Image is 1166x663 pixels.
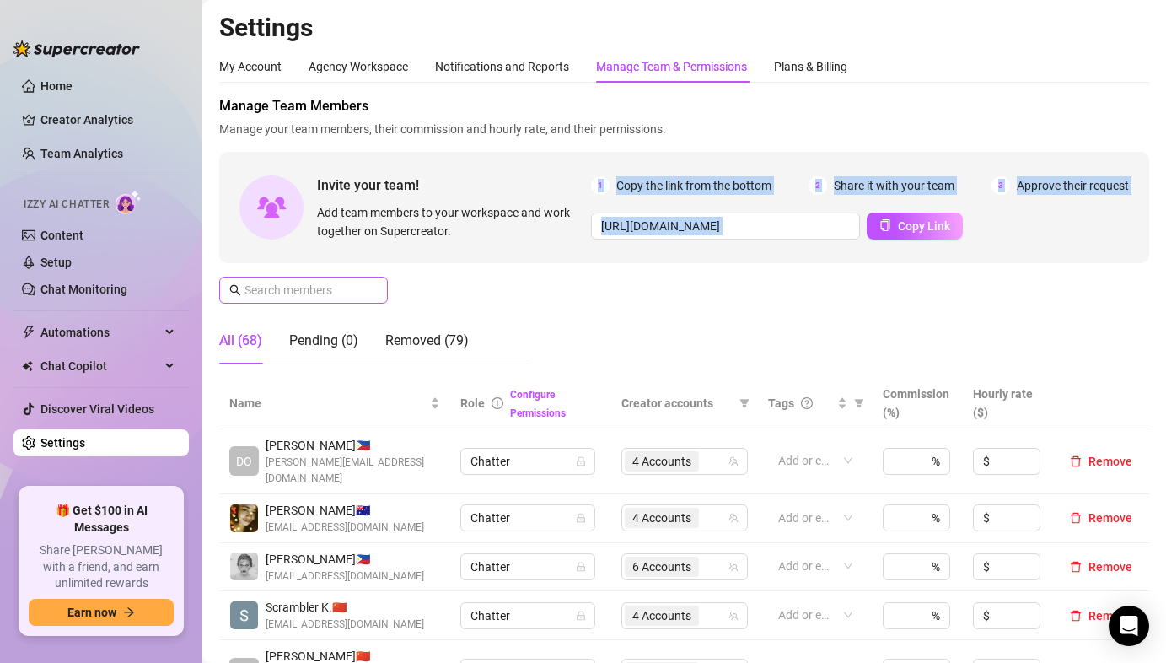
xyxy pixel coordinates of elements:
[244,281,364,299] input: Search members
[1063,508,1139,528] button: Remove
[236,452,252,471] span: DO
[219,120,1149,138] span: Manage your team members, their commission and hourly rate, and their permissions.
[739,398,750,408] span: filter
[460,396,485,410] span: Role
[219,331,262,351] div: All (68)
[116,190,142,214] img: AI Chatter
[801,397,813,409] span: question-circle
[29,542,174,592] span: Share [PERSON_NAME] with a friend, and earn unlimited rewards
[1063,557,1139,577] button: Remove
[774,57,847,76] div: Plans & Billing
[266,520,424,536] span: [EMAIL_ADDRESS][DOMAIN_NAME]
[510,389,566,419] a: Configure Permissions
[40,229,83,242] a: Content
[898,219,950,233] span: Copy Link
[1070,455,1082,467] span: delete
[492,397,503,409] span: info-circle
[266,501,424,520] span: [PERSON_NAME] 🇦🇺
[576,611,586,621] span: lock
[40,436,85,450] a: Settings
[632,452,691,471] span: 4 Accounts
[625,557,699,577] span: 6 Accounts
[1088,560,1132,574] span: Remove
[219,57,282,76] div: My Account
[625,508,699,528] span: 4 Accounts
[266,455,440,487] span: [PERSON_NAME][EMAIL_ADDRESS][DOMAIN_NAME]
[385,331,469,351] div: Removed (79)
[768,394,794,412] span: Tags
[834,176,954,195] span: Share it with your team
[851,391,868,416] span: filter
[40,319,160,346] span: Automations
[1088,609,1132,623] span: Remove
[219,96,1149,116] span: Manage Team Members
[1088,455,1132,468] span: Remove
[67,606,116,619] span: Earn now
[867,213,963,240] button: Copy Link
[632,509,691,527] span: 4 Accounts
[470,603,585,628] span: Chatter
[317,203,584,240] span: Add team members to your workspace and work together on Supercreator.
[596,57,747,76] div: Manage Team & Permissions
[219,378,450,429] th: Name
[266,550,424,569] span: [PERSON_NAME] 🇵🇭
[13,40,140,57] img: logo-BBDzfeDw.svg
[1070,561,1082,573] span: delete
[266,569,424,585] span: [EMAIL_ADDRESS][DOMAIN_NAME]
[1063,606,1139,626] button: Remove
[576,562,586,572] span: lock
[40,106,175,133] a: Creator Analytics
[230,504,258,532] img: deia jane boiser
[470,505,585,531] span: Chatter
[266,436,440,455] span: [PERSON_NAME] 🇵🇭
[266,617,424,633] span: [EMAIL_ADDRESS][DOMAIN_NAME]
[22,360,33,372] img: Chat Copilot
[728,611,739,621] span: team
[470,554,585,579] span: Chatter
[728,562,739,572] span: team
[625,451,699,472] span: 4 Accounts
[621,394,733,412] span: Creator accounts
[317,175,591,196] span: Invite your team!
[40,283,127,296] a: Chat Monitoring
[40,256,72,269] a: Setup
[29,599,174,626] button: Earn nowarrow-right
[879,219,891,231] span: copy
[963,378,1053,429] th: Hourly rate ($)
[24,197,109,213] span: Izzy AI Chatter
[991,176,1010,195] span: 3
[1088,511,1132,525] span: Remove
[1070,610,1082,622] span: delete
[229,394,427,412] span: Name
[728,513,739,523] span: team
[632,558,691,576] span: 6 Accounts
[266,598,424,617] span: Scrambler K. 🇨🇳
[576,456,586,466] span: lock
[736,391,753,416] span: filter
[632,606,691,625] span: 4 Accounts
[40,147,123,160] a: Team Analytics
[625,606,699,626] span: 4 Accounts
[309,57,408,76] div: Agency Workspace
[289,331,358,351] div: Pending (0)
[616,176,771,195] span: Copy the link from the bottom
[1109,606,1149,646] div: Open Intercom Messenger
[229,284,241,296] span: search
[873,378,963,429] th: Commission (%)
[576,513,586,523] span: lock
[809,176,827,195] span: 2
[29,503,174,536] span: 🎁 Get $100 in AI Messages
[435,57,569,76] div: Notifications and Reports
[40,402,154,416] a: Discover Viral Videos
[591,176,610,195] span: 1
[1017,176,1129,195] span: Approve their request
[230,601,258,629] img: Scrambler Kawi
[470,449,585,474] span: Chatter
[22,326,35,339] span: thunderbolt
[1063,451,1139,472] button: Remove
[230,552,258,580] img: Audrey Elaine
[219,12,1149,44] h2: Settings
[123,606,135,618] span: arrow-right
[40,79,73,93] a: Home
[40,353,160,380] span: Chat Copilot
